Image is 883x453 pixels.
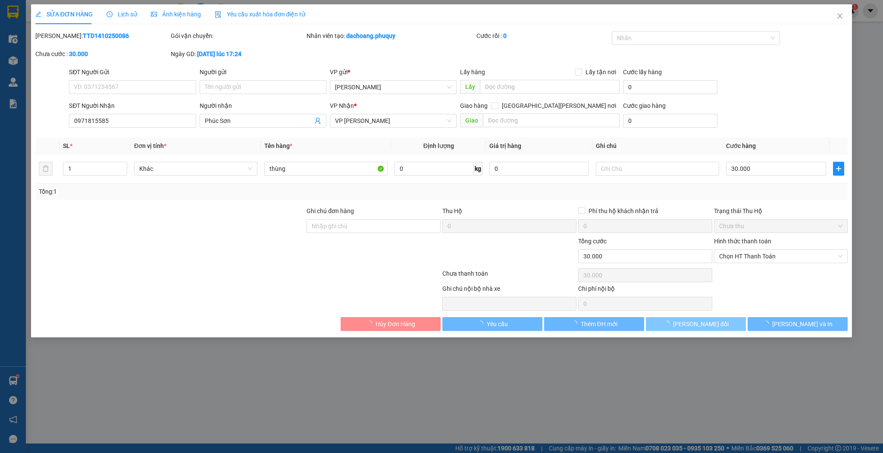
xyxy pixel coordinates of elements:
button: delete [39,162,53,176]
th: Ghi chú [592,138,723,154]
b: [DATE] lúc 17:24 [197,50,241,57]
span: Hủy Đơn Hàng [376,319,415,329]
button: [PERSON_NAME] đổi [646,317,746,331]
span: SỬA ĐƠN HÀNG [35,11,93,18]
div: SĐT Người Nhận [69,101,196,110]
div: Chưa cước : [35,49,169,59]
div: Người nhận [200,101,326,110]
div: Trạng thái Thu Hộ [714,206,848,216]
span: clock-circle [106,11,113,17]
button: Hủy Đơn Hàng [341,317,441,331]
span: [GEOGRAPHIC_DATA][PERSON_NAME] nơi [498,101,620,110]
b: 30.000 [69,50,88,57]
span: picture [151,11,157,17]
img: icon [215,11,222,18]
span: VP Nhận [330,102,354,109]
span: Lấy [460,80,480,94]
span: Giá trị hàng [489,142,521,149]
div: Gói vận chuyển: [171,31,305,41]
div: VP gửi [330,67,457,77]
span: [PERSON_NAME] và In [772,319,833,329]
div: Ngày GD: [171,49,305,59]
span: Định lượng [423,142,454,149]
b: 0 [503,32,507,39]
span: Chưa thu [719,220,843,233]
input: Dọc đường [480,80,620,94]
span: Tổng cước [578,238,607,245]
span: plus [833,165,844,172]
span: VP Hà Huy Tập [335,114,451,127]
button: Thêm ĐH mới [544,317,644,331]
input: Ghi chú đơn hàng [307,219,441,233]
span: loading [477,321,487,327]
div: Nhân viên tạo: [307,31,474,41]
div: Ghi chú nội bộ nhà xe [442,284,576,297]
label: Hình thức thanh toán [714,238,771,245]
span: Thu Hộ [442,208,462,214]
span: Giao hàng [460,102,488,109]
span: Lịch sử [106,11,137,18]
span: close [836,13,843,19]
input: Cước lấy hàng [623,80,717,94]
span: loading [571,321,581,327]
div: Chưa thanh toán [441,269,577,284]
div: Chi phí nội bộ [578,284,712,297]
div: Người gửi [200,67,326,77]
label: Ghi chú đơn hàng [307,208,354,214]
button: plus [833,162,845,176]
label: Cước giao hàng [623,102,666,109]
b: TTD1410250086 [83,32,129,39]
button: [PERSON_NAME] và In [748,317,848,331]
span: loading [366,321,376,327]
span: kg [474,162,482,176]
span: Lấy hàng [460,69,485,75]
input: Cước giao hàng [623,114,717,128]
div: SĐT Người Gửi [69,67,196,77]
span: SL [63,142,70,149]
input: Ghi Chú [596,162,719,176]
span: edit [35,11,41,17]
span: Phí thu hộ khách nhận trả [585,206,662,216]
span: loading [763,321,772,327]
div: [PERSON_NAME]: [35,31,169,41]
span: Thêm ĐH mới [581,319,617,329]
div: Cước rồi : [476,31,611,41]
label: Cước lấy hàng [623,69,662,75]
span: VP Ngọc Hồi [335,81,451,94]
span: loading [664,321,673,327]
span: Chọn HT Thanh Toán [719,250,843,263]
span: Tên hàng [264,142,292,149]
button: Yêu cầu [442,317,542,331]
span: Lấy tận nơi [582,67,620,77]
div: Tổng: 1 [39,187,341,196]
span: Yêu cầu [487,319,508,329]
input: VD: Bàn, Ghế [264,162,388,176]
span: Khác [139,162,252,175]
span: user-add [314,117,321,124]
b: dachoang.phuquy [346,32,395,39]
input: Dọc đường [483,113,620,127]
span: Giao [460,113,483,127]
span: [PERSON_NAME] đổi [673,319,729,329]
button: Close [828,4,852,28]
span: Yêu cầu xuất hóa đơn điện tử [215,11,306,18]
span: Cước hàng [726,142,756,149]
span: Ảnh kiện hàng [151,11,201,18]
span: Đơn vị tính [134,142,166,149]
